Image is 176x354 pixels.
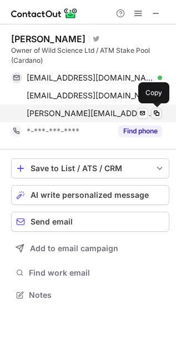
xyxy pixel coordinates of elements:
[11,7,78,20] img: ContactOut v5.3.10
[11,33,86,44] div: [PERSON_NAME]
[11,265,169,281] button: Find work email
[30,244,118,253] span: Add to email campaign
[27,73,154,83] span: [EMAIL_ADDRESS][DOMAIN_NAME]
[27,91,154,101] span: [EMAIL_ADDRESS][DOMAIN_NAME]
[31,191,149,200] span: AI write personalized message
[11,185,169,205] button: AI write personalized message
[27,108,154,118] span: [PERSON_NAME][EMAIL_ADDRESS][DOMAIN_NAME]
[118,126,162,137] button: Reveal Button
[29,290,165,300] span: Notes
[11,287,169,303] button: Notes
[11,238,169,258] button: Add to email campaign
[29,268,165,278] span: Find work email
[31,217,73,226] span: Send email
[31,164,150,173] div: Save to List / ATS / CRM
[11,212,169,232] button: Send email
[11,46,169,66] div: Owner of Wild Science Ltd / ATM Stake Pool (Cardano)
[11,158,169,178] button: save-profile-one-click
